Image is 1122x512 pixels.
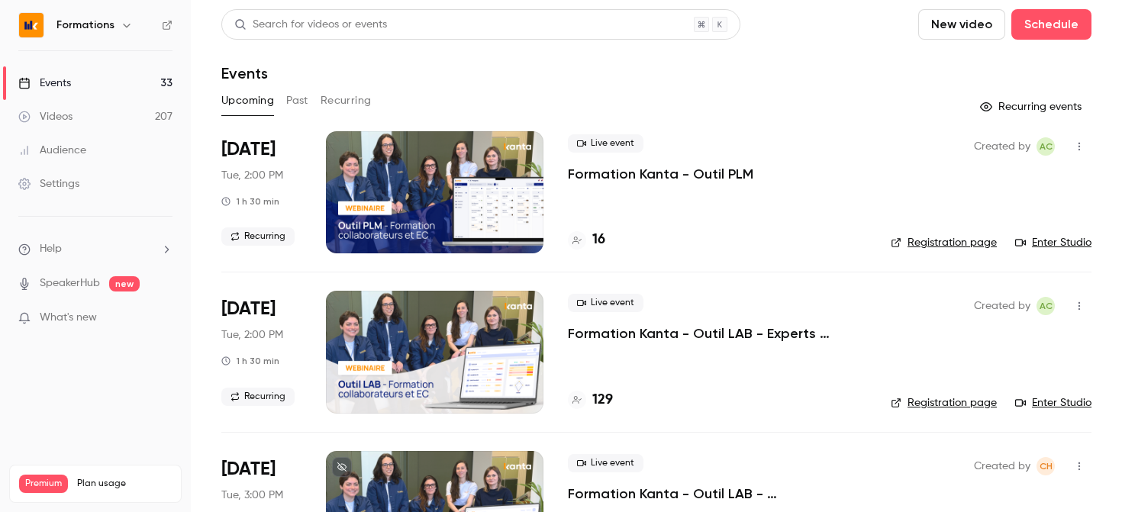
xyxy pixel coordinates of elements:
[221,137,276,162] span: [DATE]
[56,18,114,33] h6: Formations
[18,143,86,158] div: Audience
[568,134,643,153] span: Live event
[1015,235,1091,250] a: Enter Studio
[918,9,1005,40] button: New video
[973,95,1091,119] button: Recurring events
[974,297,1030,315] span: Created by
[568,390,613,411] a: 129
[891,395,997,411] a: Registration page
[77,478,172,490] span: Plan usage
[568,294,643,312] span: Live event
[1037,137,1055,156] span: Anaïs Cachelou
[321,89,372,113] button: Recurring
[1037,297,1055,315] span: Anaïs Cachelou
[19,475,68,493] span: Premium
[974,457,1030,475] span: Created by
[40,275,100,291] a: SpeakerHub
[568,230,605,250] a: 16
[286,89,308,113] button: Past
[568,165,753,183] a: Formation Kanta - Outil PLM
[221,168,283,183] span: Tue, 2:00 PM
[592,230,605,250] h4: 16
[221,195,279,208] div: 1 h 30 min
[221,131,301,253] div: Sep 30 Tue, 2:00 PM (Europe/Paris)
[221,355,279,367] div: 1 h 30 min
[221,457,276,481] span: [DATE]
[154,311,172,325] iframe: Noticeable Trigger
[1011,9,1091,40] button: Schedule
[568,324,866,343] a: Formation Kanta - Outil LAB - Experts Comptables & Collaborateurs
[1040,297,1053,315] span: AC
[568,485,866,503] a: Formation Kanta - Outil LAB - [PERSON_NAME]
[221,291,301,413] div: Sep 30 Tue, 2:00 PM (Europe/Paris)
[18,176,79,192] div: Settings
[221,488,283,503] span: Tue, 3:00 PM
[18,76,71,91] div: Events
[1040,137,1053,156] span: AC
[891,235,997,250] a: Registration page
[1037,457,1055,475] span: Chloé Hauvel
[568,454,643,472] span: Live event
[40,310,97,326] span: What's new
[1040,457,1053,475] span: CH
[1015,395,1091,411] a: Enter Studio
[221,64,268,82] h1: Events
[18,241,172,257] li: help-dropdown-opener
[221,297,276,321] span: [DATE]
[19,13,44,37] img: Formations
[18,109,73,124] div: Videos
[974,137,1030,156] span: Created by
[40,241,62,257] span: Help
[221,227,295,246] span: Recurring
[221,89,274,113] button: Upcoming
[109,276,140,291] span: new
[221,327,283,343] span: Tue, 2:00 PM
[221,388,295,406] span: Recurring
[592,390,613,411] h4: 129
[234,17,387,33] div: Search for videos or events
